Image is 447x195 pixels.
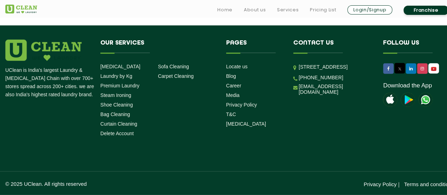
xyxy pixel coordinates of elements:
img: UClean Laundry and Dry Cleaning [5,5,37,13]
a: Privacy Policy [364,181,396,187]
a: Career [226,83,241,88]
a: Pricing List [310,6,336,14]
h4: Our Services [100,40,216,53]
a: [MEDICAL_DATA] [100,64,140,69]
a: Steam Ironing [100,92,131,98]
img: apple-icon.png [383,93,397,107]
a: Services [277,6,299,14]
h4: Contact us [293,40,372,53]
a: Shoe Cleaning [100,102,133,108]
h4: Pages [226,40,283,53]
a: Download the App [383,82,432,89]
a: T&C [226,111,236,117]
p: [STREET_ADDRESS] [299,63,372,71]
a: [PHONE_NUMBER] [299,75,343,80]
a: Login/Signup [347,5,392,15]
a: [EMAIL_ADDRESS][DOMAIN_NAME] [299,84,372,95]
a: [MEDICAL_DATA] [226,121,266,127]
a: Bag Cleaning [100,111,130,117]
a: Carpet Cleaning [158,73,194,79]
img: logo.png [5,40,82,61]
img: playstoreicon.png [401,93,415,107]
a: Curtain Cleaning [100,121,137,127]
img: UClean Laundry and Dry Cleaning [429,65,438,73]
a: About us [244,6,266,14]
a: Privacy Policy [226,102,257,108]
a: Sofa Cleaning [158,64,189,69]
p: UClean is India's largest Laundry & [MEDICAL_DATA] Chain with over 700+ stores spread across 200+... [5,66,95,99]
a: Media [226,92,240,98]
h4: Follow us [383,40,445,53]
a: Blog [226,73,236,79]
a: Locate us [226,64,248,69]
img: UClean Laundry and Dry Cleaning [418,93,433,107]
a: Home [217,6,233,14]
p: © 2025 UClean. All rights reserved [5,181,230,187]
a: Premium Laundry [100,83,140,88]
a: Delete Account [100,131,134,136]
a: Laundry by Kg [100,73,132,79]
